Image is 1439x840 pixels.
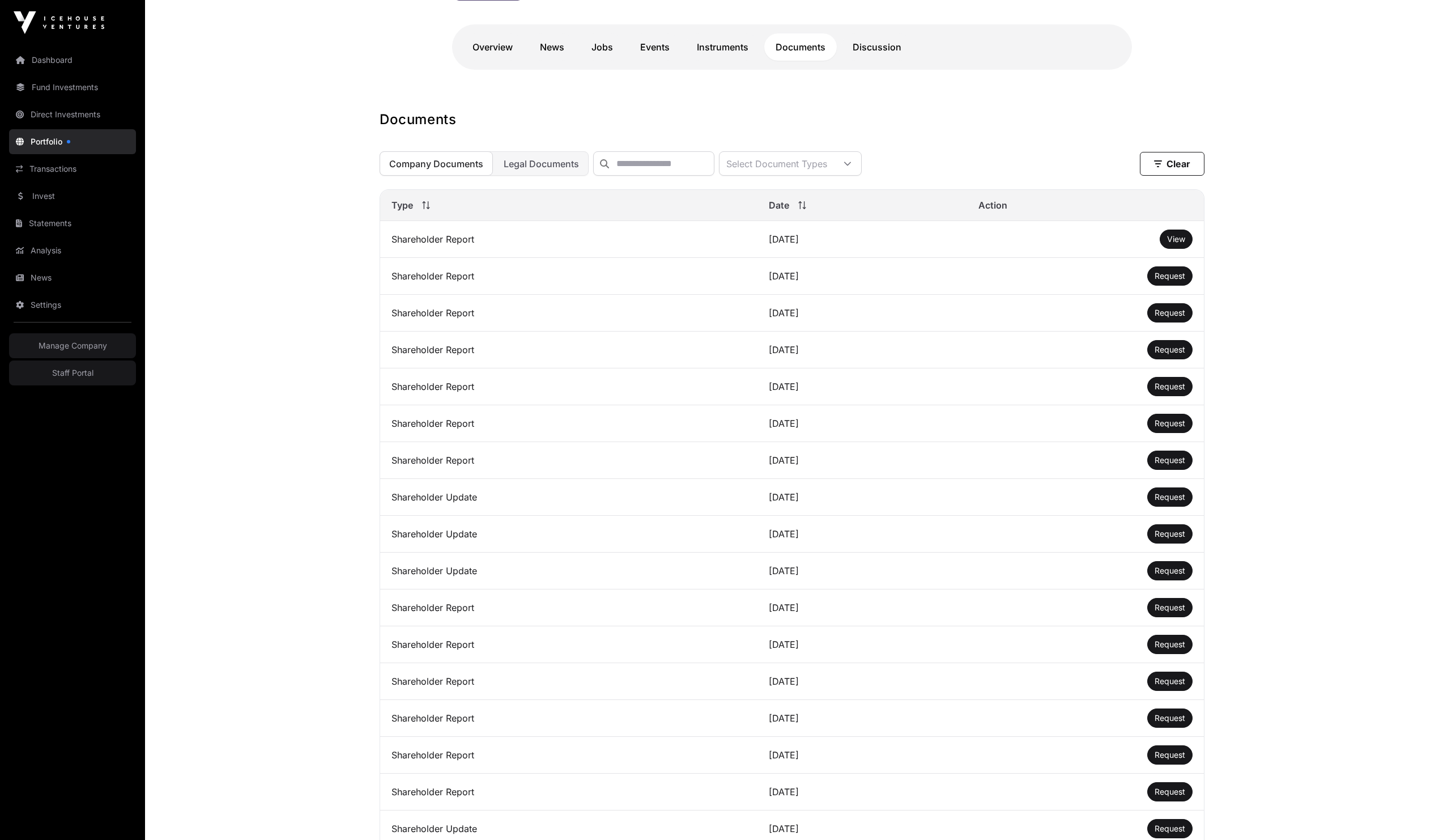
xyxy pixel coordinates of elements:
[1155,676,1185,686] span: Request
[380,737,757,774] td: Shareholder Report
[494,151,589,176] button: Legal Documents
[380,405,757,442] td: Shareholder Report
[9,238,136,263] a: Analysis
[1155,786,1185,797] a: Request
[1155,344,1185,355] a: Request
[1155,676,1185,687] a: Request
[1155,639,1185,650] a: Request
[769,198,789,212] span: Date
[380,589,757,626] td: Shareholder Report
[1155,455,1185,466] a: Request
[1167,234,1185,245] a: View
[978,198,1007,212] span: Action
[380,479,757,516] td: Shareholder Update
[461,33,1123,61] nav: Tabs
[1155,565,1185,576] a: Request
[1147,598,1193,617] button: Request
[1155,418,1185,429] a: Request
[391,198,413,212] span: Type
[580,33,624,61] a: Jobs
[380,368,757,405] td: Shareholder Report
[9,102,136,127] a: Direct Investments
[1147,782,1193,801] button: Request
[380,221,757,258] td: Shareholder Report
[1382,786,1439,840] iframe: Chat Widget
[1155,270,1185,282] a: Request
[1147,303,1193,323] button: Request
[1147,524,1193,544] button: Request
[757,553,967,589] td: [DATE]
[9,184,136,209] a: Invest
[757,295,967,332] td: [DATE]
[9,129,136,154] a: Portfolio
[380,700,757,737] td: Shareholder Report
[757,221,967,258] td: [DATE]
[380,663,757,700] td: Shareholder Report
[504,158,579,169] span: Legal Documents
[1155,492,1185,502] span: Request
[1155,787,1185,796] span: Request
[1155,713,1185,723] span: Request
[9,360,136,385] a: Staff Portal
[1147,561,1193,580] button: Request
[380,626,757,663] td: Shareholder Report
[14,11,104,34] img: Icehouse Ventures Logo
[380,295,757,332] td: Shareholder Report
[1155,271,1185,281] span: Request
[1155,455,1185,465] span: Request
[380,111,1204,129] h1: Documents
[1155,603,1185,612] span: Request
[1155,308,1185,317] span: Request
[757,700,967,737] td: [DATE]
[1147,377,1193,396] button: Request
[1155,749,1185,761] a: Request
[757,737,967,774] td: [DATE]
[1147,266,1193,286] button: Request
[9,265,136,290] a: News
[380,553,757,589] td: Shareholder Update
[686,33,760,61] a: Instruments
[757,405,967,442] td: [DATE]
[1147,451,1193,470] button: Request
[380,258,757,295] td: Shareholder Report
[1147,745,1193,765] button: Request
[1167,234,1185,244] span: View
[380,442,757,479] td: Shareholder Report
[757,516,967,553] td: [DATE]
[757,258,967,295] td: [DATE]
[380,151,493,176] button: Company Documents
[1155,824,1185,833] span: Request
[1140,152,1204,176] button: Clear
[1155,529,1185,538] span: Request
[1147,819,1193,838] button: Request
[841,33,913,61] a: Discussion
[1155,823,1185,834] a: Request
[1155,566,1185,575] span: Request
[757,663,967,700] td: [DATE]
[1155,602,1185,613] a: Request
[9,292,136,317] a: Settings
[1155,639,1185,649] span: Request
[1147,487,1193,507] button: Request
[1155,381,1185,391] span: Request
[1155,345,1185,354] span: Request
[1160,230,1193,249] button: View
[757,626,967,663] td: [DATE]
[9,48,136,73] a: Dashboard
[629,33,681,61] a: Events
[1155,418,1185,428] span: Request
[1155,712,1185,724] a: Request
[1147,414,1193,433] button: Request
[380,516,757,553] td: Shareholder Update
[764,33,837,61] a: Documents
[1155,307,1185,319] a: Request
[757,332,967,368] td: [DATE]
[529,33,576,61] a: News
[757,442,967,479] td: [DATE]
[389,158,483,169] span: Company Documents
[1147,672,1193,691] button: Request
[9,75,136,100] a: Fund Investments
[9,211,136,236] a: Statements
[1147,709,1193,728] button: Request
